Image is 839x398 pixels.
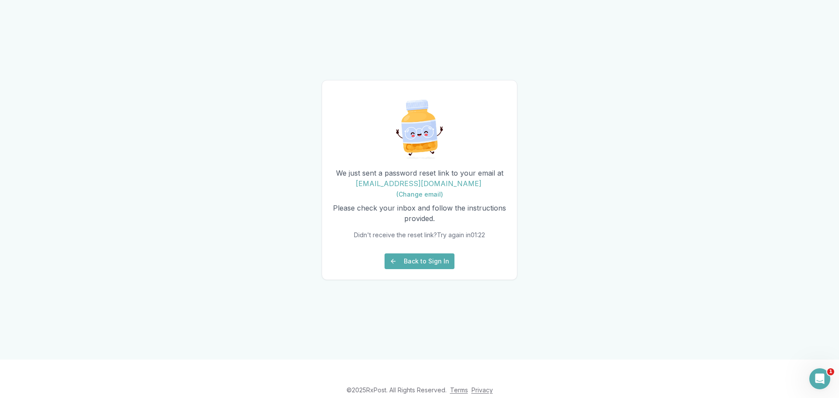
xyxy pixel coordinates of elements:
[472,386,493,394] a: Privacy
[437,231,485,239] span: Try again in 01:22
[333,203,506,224] p: Please check your inbox and follow the instructions provided.
[450,386,468,394] a: Terms
[396,190,443,198] a: (Change email)
[388,98,451,161] img: Excited Pill Bottle
[385,253,454,269] button: Back to Sign In
[356,179,482,188] span: [EMAIL_ADDRESS][DOMAIN_NAME]
[354,227,485,246] div: Didn't receive the reset link?
[333,168,506,199] p: We just sent a password reset link to your email at
[809,368,830,389] iframe: Intercom live chat
[827,368,834,375] span: 1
